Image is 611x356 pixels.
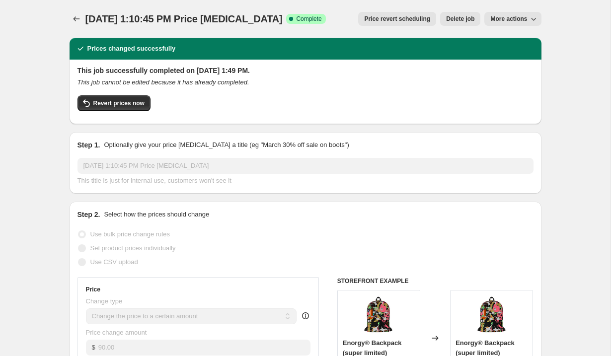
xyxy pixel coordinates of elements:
[85,13,283,24] span: [DATE] 1:10:45 PM Price [MEDICAL_DATA]
[104,140,349,150] p: Optionally give your price [MEDICAL_DATA] a title (eg "March 30% off sale on boots")
[77,95,151,111] button: Revert prices now
[301,311,310,321] div: help
[92,344,95,351] span: $
[93,99,145,107] span: Revert prices now
[364,15,430,23] span: Price revert scheduling
[484,12,541,26] button: More actions
[358,12,436,26] button: Price revert scheduling
[77,66,534,75] h2: This job successfully completed on [DATE] 1:49 PM.
[90,258,138,266] span: Use CSV upload
[77,158,534,174] input: 30% off holiday sale
[337,277,534,285] h6: STOREFRONT EXAMPLE
[70,12,83,26] button: Price change jobs
[86,329,147,336] span: Price change amount
[90,244,176,252] span: Set product prices individually
[490,15,527,23] span: More actions
[296,15,321,23] span: Complete
[77,78,249,86] i: This job cannot be edited because it has already completed.
[359,295,398,335] img: plura_80x.png
[77,210,100,219] h2: Step 2.
[77,177,231,184] span: This title is just for internal use, customers won't see it
[104,210,209,219] p: Select how the prices should change
[440,12,480,26] button: Delete job
[86,297,123,305] span: Change type
[90,230,170,238] span: Use bulk price change rules
[87,44,176,54] h2: Prices changed successfully
[86,285,100,293] h3: Price
[98,340,310,356] input: 80.00
[77,140,100,150] h2: Step 1.
[446,15,474,23] span: Delete job
[472,295,512,335] img: plura_80x.png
